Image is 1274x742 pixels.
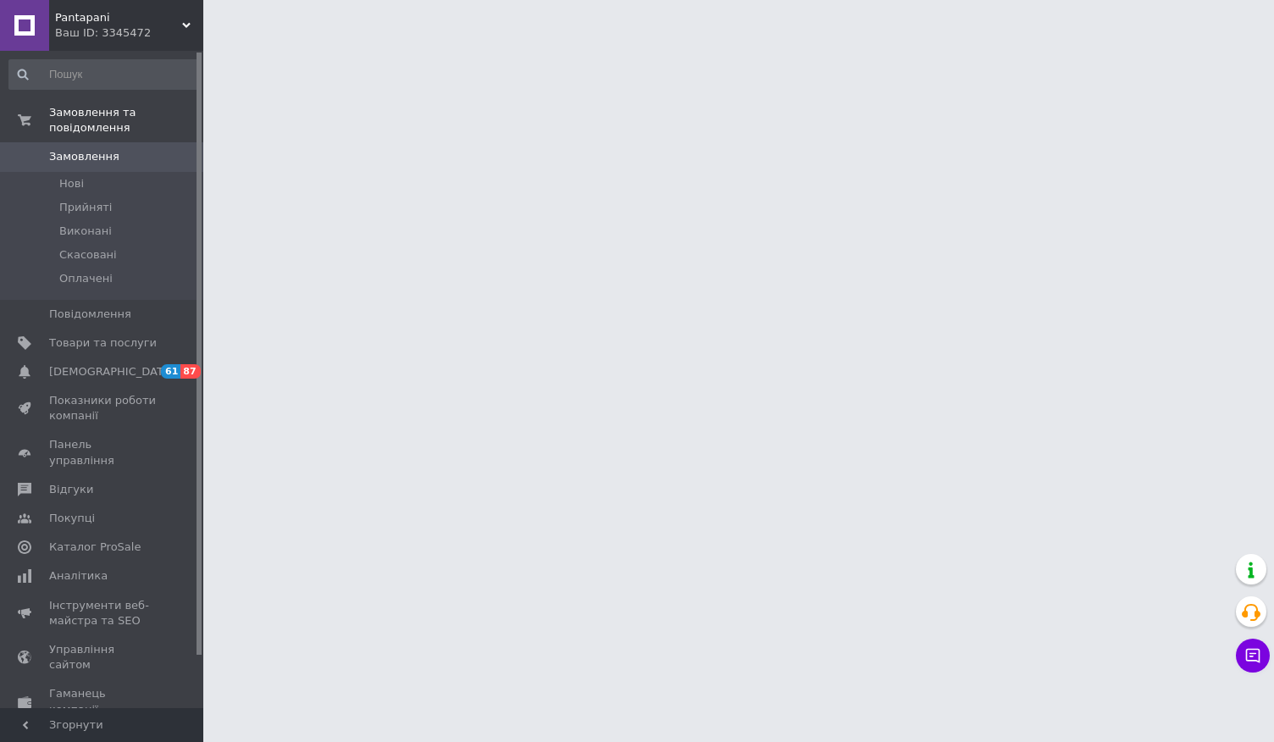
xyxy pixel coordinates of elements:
[49,642,157,673] span: Управління сайтом
[49,149,119,164] span: Замовлення
[161,364,180,379] span: 61
[55,25,203,41] div: Ваш ID: 3345472
[49,335,157,351] span: Товари та послуги
[49,540,141,555] span: Каталог ProSale
[49,482,93,497] span: Відгуки
[59,176,84,191] span: Нові
[8,59,200,90] input: Пошук
[180,364,200,379] span: 87
[49,686,157,717] span: Гаманець компанії
[49,393,157,424] span: Показники роботи компанії
[59,224,112,239] span: Виконані
[49,511,95,526] span: Покупці
[49,437,157,468] span: Панель управління
[49,364,174,379] span: [DEMOGRAPHIC_DATA]
[55,10,182,25] span: Pantapani
[49,568,108,584] span: Аналітика
[49,105,203,136] span: Замовлення та повідомлення
[49,598,157,628] span: Інструменти веб-майстра та SEO
[59,271,113,286] span: Оплачені
[59,200,112,215] span: Прийняті
[1236,639,1270,673] button: Чат з покупцем
[49,307,131,322] span: Повідомлення
[59,247,117,263] span: Скасовані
